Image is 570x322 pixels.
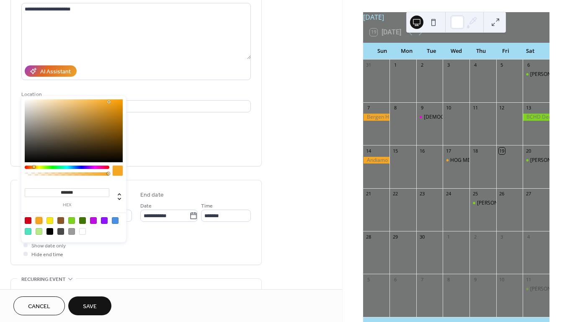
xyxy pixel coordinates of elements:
[392,234,398,240] div: 29
[419,234,425,240] div: 30
[13,296,65,315] button: Cancel
[25,217,31,224] div: #D0021B
[31,241,66,250] span: Show date only
[28,302,50,311] span: Cancel
[499,191,505,197] div: 26
[445,276,451,283] div: 8
[40,68,71,76] div: AI Assistant
[523,114,549,121] div: BCHD Demo Rides
[46,228,53,235] div: #000000
[445,191,451,197] div: 24
[499,105,505,111] div: 12
[493,43,518,60] div: Fri
[416,114,443,121] div: Ladies of Harley, Barnyard and Carriage House, 6:30 p.m.
[472,276,478,283] div: 9
[469,200,496,207] div: Bergen Harley Bike Night, 5:00-8:30 p.m.
[36,228,42,235] div: #B8E986
[525,148,531,154] div: 20
[363,12,549,22] div: [DATE]
[499,148,505,154] div: 19
[472,62,478,68] div: 4
[25,65,77,77] button: AI Assistant
[25,203,109,208] label: hex
[525,191,531,197] div: 27
[366,191,372,197] div: 21
[101,217,108,224] div: #9013FE
[90,217,97,224] div: #BD10E0
[419,191,425,197] div: 23
[366,105,372,111] div: 7
[499,62,505,68] div: 5
[140,202,152,210] span: Date
[395,43,419,60] div: Mon
[363,157,390,164] div: Andiamo Run
[366,62,372,68] div: 31
[419,62,425,68] div: 2
[469,43,493,60] div: Thu
[445,148,451,154] div: 17
[392,148,398,154] div: 15
[472,148,478,154] div: 18
[392,105,398,111] div: 8
[450,157,509,164] div: HOG MEETING, 7:30 p.m.
[443,157,469,164] div: HOG MEETING, 7:30 p.m.
[68,228,75,235] div: #9B9B9B
[499,234,505,240] div: 3
[25,228,31,235] div: #50E3C2
[83,302,97,311] span: Save
[445,105,451,111] div: 10
[201,202,213,210] span: Time
[57,217,64,224] div: #8B572A
[68,296,111,315] button: Save
[31,250,63,259] span: Hide end time
[525,234,531,240] div: 4
[525,105,531,111] div: 13
[366,276,372,283] div: 5
[419,43,444,60] div: Tue
[392,276,398,283] div: 6
[68,217,75,224] div: #7ED321
[525,276,531,283] div: 11
[112,217,119,224] div: #4A90E2
[57,228,64,235] div: #4A4A4A
[525,62,531,68] div: 6
[363,114,390,121] div: Bergen HOG Picnic
[366,148,372,154] div: 14
[523,71,549,78] div: Bergen Harley Saddle Up Saturday, 10:00 a.m.
[21,275,66,284] span: Recurring event
[46,217,53,224] div: #F8E71C
[370,43,395,60] div: Sun
[518,43,543,60] div: Sat
[21,90,249,99] div: Location
[140,191,164,200] div: End date
[36,217,42,224] div: #F5A623
[79,228,86,235] div: #FFFFFF
[79,217,86,224] div: #417505
[523,286,549,293] div: Bergen Harley Saddle Up Saturday,/ Pig Roast, 10:00 a.m.
[445,234,451,240] div: 1
[472,105,478,111] div: 11
[445,62,451,68] div: 3
[392,62,398,68] div: 1
[419,148,425,154] div: 16
[419,105,425,111] div: 9
[523,157,549,164] div: Bergen Harley Saddle Up Saturday, 10:00 a.m.
[392,191,398,197] div: 22
[444,43,469,60] div: Wed
[472,191,478,197] div: 25
[366,234,372,240] div: 28
[499,276,505,283] div: 10
[419,276,425,283] div: 7
[472,234,478,240] div: 2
